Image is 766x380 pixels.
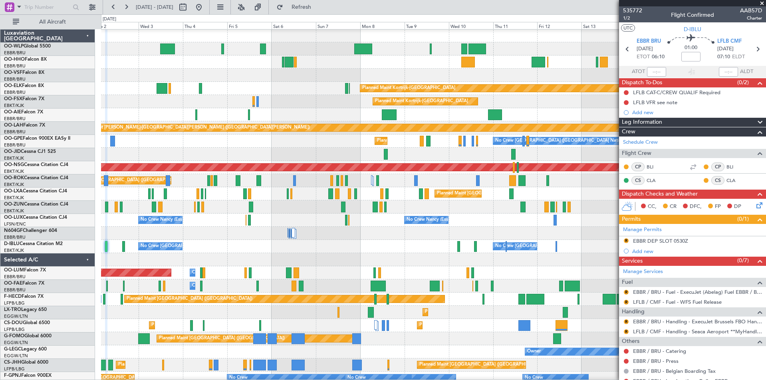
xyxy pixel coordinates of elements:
[624,238,629,243] button: R
[631,162,645,171] div: CP
[581,22,626,29] div: Sat 13
[103,16,116,23] div: [DATE]
[4,366,25,372] a: LFPB/LBG
[717,38,742,46] span: LFLB CMF
[495,240,629,252] div: No Crew [GEOGRAPHIC_DATA] ([GEOGRAPHIC_DATA] National)
[740,6,762,15] span: AAB57D
[622,278,633,287] span: Fuel
[637,45,653,53] span: [DATE]
[74,122,310,134] div: Planned Maint [PERSON_NAME]-[GEOGRAPHIC_DATA][PERSON_NAME] ([GEOGRAPHIC_DATA][PERSON_NAME])
[623,15,642,22] span: 1/2
[4,274,26,280] a: EBBR/BRU
[622,78,662,87] span: Dispatch To-Dos
[726,177,744,184] a: CLA
[732,53,745,61] span: ELDT
[737,256,749,265] span: (0/7)
[4,360,21,365] span: CS-JHH
[624,290,629,295] button: R
[4,44,51,49] a: OO-WLPGlobal 5500
[273,1,321,14] button: Refresh
[4,321,50,325] a: CS-DOUGlobal 6500
[622,215,641,224] span: Permits
[737,78,749,87] span: (0/2)
[711,162,724,171] div: CP
[647,163,665,170] a: BLI
[362,82,455,94] div: Planned Maint Kortrijk-[GEOGRAPHIC_DATA]
[622,337,639,346] span: Others
[495,135,629,147] div: No Crew [GEOGRAPHIC_DATA] ([GEOGRAPHIC_DATA] National)
[690,203,702,211] span: DFC,
[4,176,68,180] a: OO-ROKCessna Citation CJ4
[419,359,545,371] div: Planned Maint [GEOGRAPHIC_DATA] ([GEOGRAPHIC_DATA])
[633,289,762,295] a: EBBR / BRU - Fuel - ExecuJet (Abelag) Fuel EBBR / BRU
[737,215,749,223] span: (0/1)
[4,221,26,227] a: LFSN/ENC
[632,248,762,255] div: Add new
[4,327,25,332] a: LFPB/LBG
[537,22,581,29] div: Fri 12
[633,99,677,106] div: LFLB VFR see note
[622,127,635,137] span: Crew
[4,268,24,273] span: OO-LUM
[21,19,84,25] span: All Aircraft
[159,332,285,344] div: Planned Maint [GEOGRAPHIC_DATA] ([GEOGRAPHIC_DATA])
[4,307,21,312] span: LX-TRO
[4,215,67,220] a: OO-LUXCessna Citation CJ4
[4,89,26,95] a: EBBR/BRU
[4,294,44,299] a: F-HECDFalcon 7X
[9,16,87,28] button: All Aircraft
[4,281,22,286] span: OO-FAE
[4,294,22,299] span: F-HECD
[624,319,629,324] button: R
[407,214,454,226] div: No Crew Nancy (Essey)
[437,188,581,200] div: Planned Maint [GEOGRAPHIC_DATA] ([GEOGRAPHIC_DATA] National)
[4,202,24,207] span: OO-ZUN
[4,287,26,293] a: EBBR/BRU
[4,162,68,167] a: OO-NSGCessna Citation CJ4
[4,70,22,75] span: OO-VSF
[4,360,48,365] a: CS-JHHGlobal 6000
[405,22,449,29] div: Tue 9
[4,208,24,214] a: EBKT/KJK
[4,123,23,128] span: OO-LAH
[740,15,762,22] span: Charter
[360,22,405,29] div: Mon 8
[4,347,47,352] a: G-LEGCLegacy 600
[4,347,21,352] span: G-LEGC
[4,195,24,201] a: EBKT/KJK
[183,22,227,29] div: Thu 4
[4,103,24,109] a: EBKT/KJK
[141,214,188,226] div: No Crew Nancy (Essey)
[4,136,70,141] a: OO-GPEFalcon 900EX EASy II
[4,313,28,319] a: EGGW/LTN
[4,234,26,240] a: EBBR/BRU
[637,38,661,46] span: EBBR BRU
[4,228,23,233] span: N604GF
[4,241,63,246] a: D-IBLUCessna Citation M2
[4,334,24,338] span: G-FOMO
[671,11,714,19] div: Flight Confirmed
[493,22,538,29] div: Thu 11
[227,22,272,29] div: Fri 5
[623,139,658,146] a: Schedule Crew
[633,328,762,335] a: LFLB / CMF - Handling - Seaca Aeroport **MyHandling**LFLB / CMF
[449,22,493,29] div: Wed 10
[151,319,277,331] div: Planned Maint [GEOGRAPHIC_DATA] ([GEOGRAPHIC_DATA])
[4,300,25,306] a: LFPB/LBG
[94,22,139,29] div: Tue 2
[633,368,716,374] a: EBBR / BRU - Belgian Boarding Tax
[633,348,686,354] a: EBBR / BRU - Catering
[648,203,657,211] span: CC,
[621,24,635,32] button: UTC
[375,95,468,107] div: Planned Maint Kortrijk-[GEOGRAPHIC_DATA]
[4,247,24,253] a: EBKT/KJK
[527,346,541,358] div: Owner
[4,241,20,246] span: D-IBLU
[684,25,701,34] span: D-IBLU
[4,176,24,180] span: OO-ROK
[4,321,23,325] span: CS-DOU
[726,163,744,170] a: BLI
[4,142,26,148] a: EBBR/BRU
[624,300,629,305] button: R
[4,57,47,62] a: OO-HHOFalcon 8X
